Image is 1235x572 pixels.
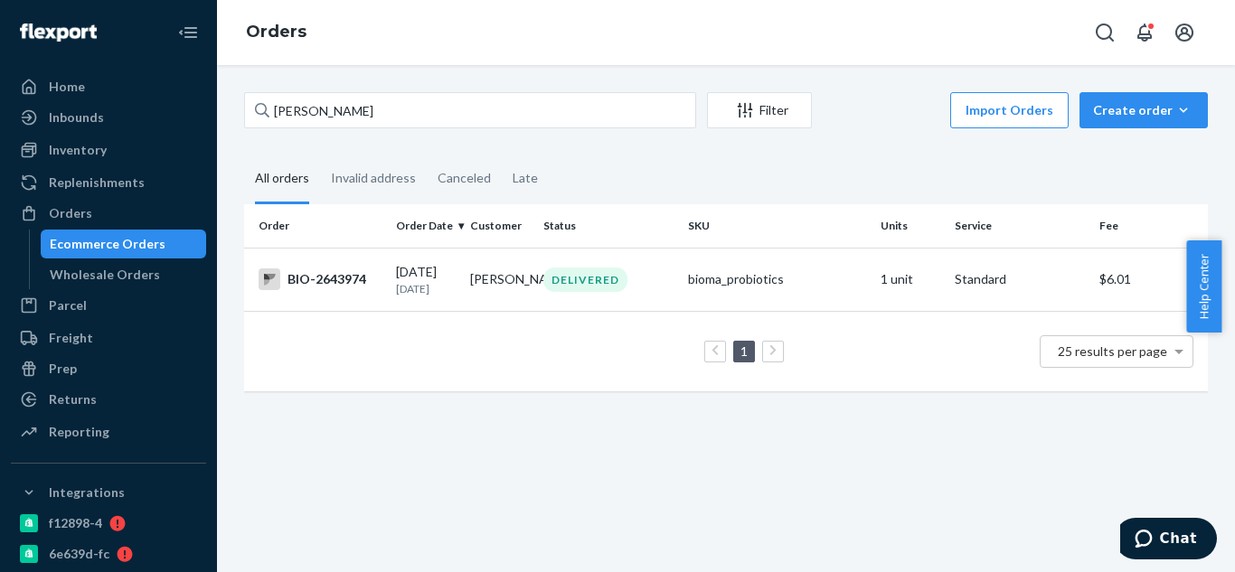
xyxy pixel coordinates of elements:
th: SKU [681,204,873,248]
a: Returns [11,385,206,414]
a: Prep [11,354,206,383]
div: Freight [49,329,93,347]
button: Import Orders [950,92,1069,128]
th: Fee [1092,204,1208,248]
div: f12898-4 [49,514,102,532]
p: Standard [955,270,1085,288]
div: BIO-2643974 [259,268,382,290]
div: All orders [255,155,309,204]
a: 6e639d-fc [11,539,206,568]
div: Inventory [49,141,107,159]
button: Create order [1079,92,1208,128]
a: Inbounds [11,103,206,132]
p: [DATE] [396,281,456,296]
button: Close Navigation [170,14,206,51]
button: Open notifications [1127,14,1163,51]
a: Page 1 is your current page [737,343,751,359]
button: Help Center [1186,240,1221,333]
td: [PERSON_NAME] [463,248,537,311]
div: Integrations [49,483,125,502]
a: Inventory [11,136,206,164]
div: Create order [1093,101,1194,119]
img: Flexport logo [20,23,97,42]
button: Filter [707,92,812,128]
div: bioma_probiotics [688,270,866,288]
iframe: Opens a widget where you can chat to one of our agents [1120,518,1217,563]
span: 25 results per page [1058,343,1167,359]
a: Orders [246,22,306,42]
div: Parcel [49,296,87,314]
a: Wholesale Orders [41,260,207,289]
a: Orders [11,199,206,228]
td: $6.01 [1092,248,1208,311]
div: Canceled [438,155,491,202]
th: Service [947,204,1092,248]
ol: breadcrumbs [231,6,321,59]
div: Home [49,78,85,96]
a: Reporting [11,417,206,446]
div: Reporting [49,423,109,441]
div: Invalid address [331,155,416,202]
th: Units [873,204,947,248]
th: Order Date [389,204,463,248]
th: Order [244,204,389,248]
a: Ecommerce Orders [41,230,207,258]
div: Wholesale Orders [50,266,160,284]
input: Search orders [244,92,696,128]
button: Open account menu [1166,14,1202,51]
a: f12898-4 [11,509,206,538]
div: 6e639d-fc [49,545,109,563]
div: Ecommerce Orders [50,235,165,253]
a: Home [11,72,206,101]
div: Filter [708,101,811,119]
button: Integrations [11,478,206,507]
th: Status [536,204,681,248]
div: Customer [470,218,530,233]
div: [DATE] [396,263,456,296]
div: Orders [49,204,92,222]
div: Inbounds [49,108,104,127]
div: DELIVERED [543,267,627,292]
a: Freight [11,324,206,352]
div: Prep [49,360,77,378]
div: Late [513,155,538,202]
td: 1 unit [873,248,947,311]
button: Open Search Box [1087,14,1123,51]
a: Replenishments [11,168,206,197]
a: Parcel [11,291,206,320]
div: Replenishments [49,173,145,192]
div: Returns [49,390,97,408]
